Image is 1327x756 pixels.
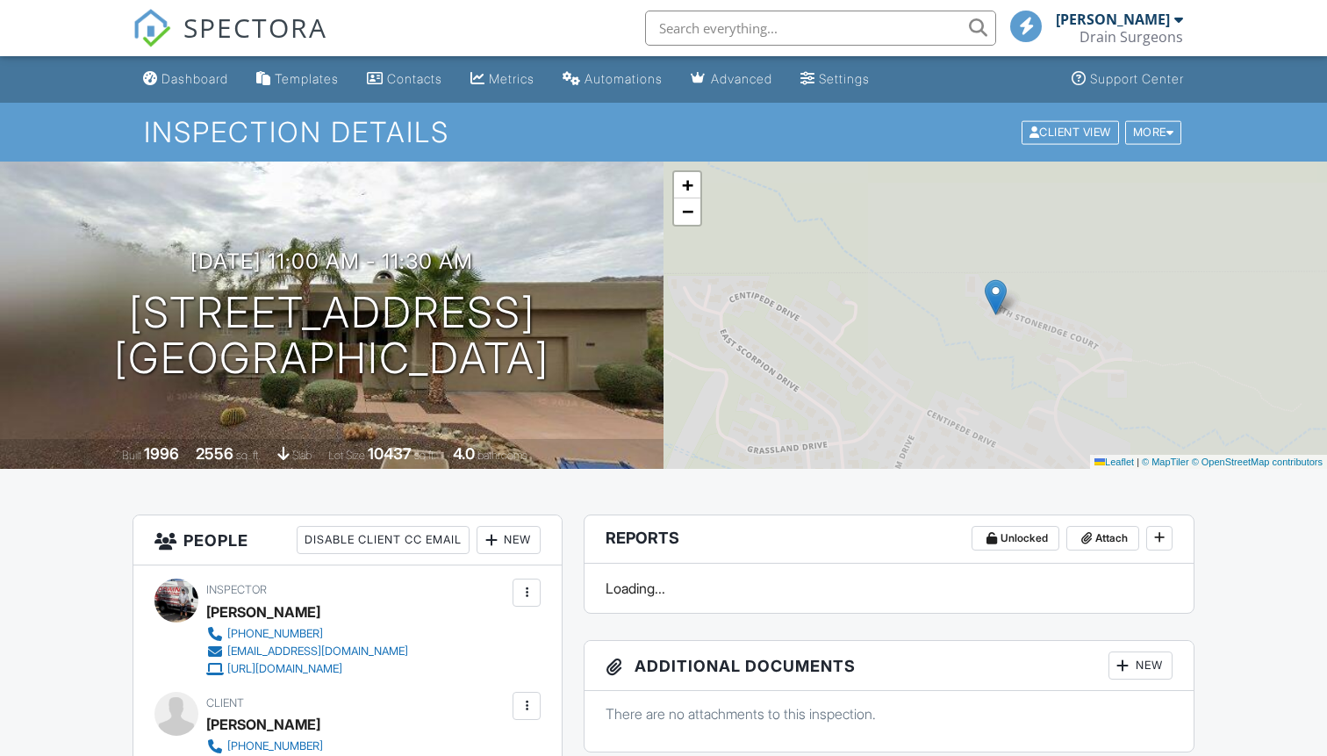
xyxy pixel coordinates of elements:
img: The Best Home Inspection Software - Spectora [133,9,171,47]
span: sq.ft. [414,449,436,462]
h1: [STREET_ADDRESS] [GEOGRAPHIC_DATA] [114,290,549,383]
div: [PERSON_NAME] [1056,11,1170,28]
span: + [682,174,693,196]
div: Templates [275,71,339,86]
a: Settings [793,63,877,96]
a: Templates [249,63,346,96]
span: SPECTORA [183,9,327,46]
div: Drain Surgeons [1080,28,1183,46]
a: Zoom out [674,198,700,225]
span: − [682,200,693,222]
img: Marker [985,279,1007,315]
span: Lot Size [328,449,365,462]
a: © OpenStreetMap contributors [1192,457,1323,467]
span: Client [206,696,244,709]
div: Support Center [1090,71,1184,86]
a: © MapTiler [1142,457,1189,467]
div: [PERSON_NAME] [206,599,320,625]
div: Metrics [489,71,534,86]
p: There are no attachments to this inspection. [606,704,1173,724]
a: Metrics [463,63,542,96]
a: [PHONE_NUMBER] [206,738,408,755]
a: [URL][DOMAIN_NAME] [206,660,408,678]
span: bathrooms [477,449,527,462]
div: New [477,526,541,554]
a: Dashboard [136,63,235,96]
a: Zoom in [674,172,700,198]
div: Client View [1022,120,1119,144]
span: Inspector [206,583,267,596]
div: 1996 [144,444,179,463]
h1: Inspection Details [144,117,1183,148]
div: Automations [585,71,663,86]
div: [EMAIL_ADDRESS][DOMAIN_NAME] [227,644,408,659]
h3: People [133,515,562,565]
a: [PHONE_NUMBER] [206,625,408,643]
a: Client View [1020,125,1123,138]
div: New [1108,652,1173,680]
div: 10437 [368,444,412,463]
span: Built [122,449,141,462]
div: Advanced [711,71,772,86]
a: [EMAIL_ADDRESS][DOMAIN_NAME] [206,643,408,660]
div: [PHONE_NUMBER] [227,739,323,753]
a: Automations (Basic) [556,63,670,96]
input: Search everything... [645,11,996,46]
h3: Additional Documents [585,641,1194,691]
div: More [1125,120,1182,144]
a: SPECTORA [133,24,327,61]
div: Contacts [387,71,442,86]
div: 2556 [196,444,233,463]
div: [PERSON_NAME] [206,711,320,738]
span: sq. ft. [236,449,261,462]
div: Settings [819,71,870,86]
h3: [DATE] 11:00 am - 11:30 am [190,249,473,273]
div: Disable Client CC Email [297,526,470,554]
a: Leaflet [1094,457,1134,467]
span: slab [292,449,312,462]
div: 4.0 [453,444,475,463]
div: [URL][DOMAIN_NAME] [227,662,342,676]
a: Contacts [360,63,449,96]
span: | [1137,457,1139,467]
div: [PHONE_NUMBER] [227,627,323,641]
div: Dashboard [161,71,228,86]
a: Support Center [1065,63,1191,96]
a: Advanced [684,63,779,96]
